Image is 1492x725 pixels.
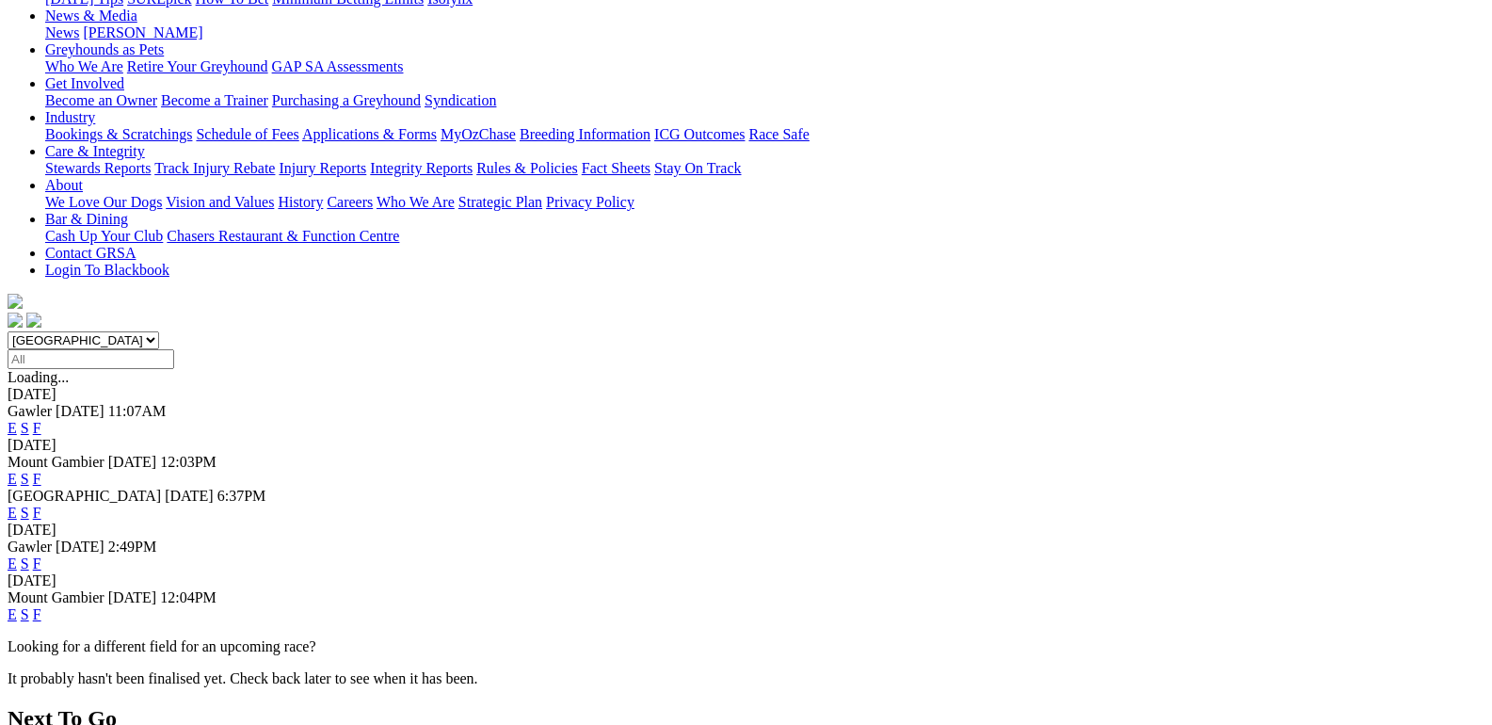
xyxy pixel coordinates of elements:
[45,24,1484,41] div: News & Media
[278,194,323,210] a: History
[582,160,650,176] a: Fact Sheets
[45,58,1484,75] div: Greyhounds as Pets
[83,24,202,40] a: [PERSON_NAME]
[8,454,104,470] span: Mount Gambier
[8,505,17,521] a: E
[33,471,41,487] a: F
[160,589,217,605] span: 12:04PM
[33,556,41,572] a: F
[45,211,128,227] a: Bar & Dining
[8,589,104,605] span: Mount Gambier
[748,126,809,142] a: Race Safe
[45,160,151,176] a: Stewards Reports
[45,41,164,57] a: Greyhounds as Pets
[108,539,157,555] span: 2:49PM
[654,160,741,176] a: Stay On Track
[108,589,157,605] span: [DATE]
[8,539,52,555] span: Gawler
[8,294,23,309] img: logo-grsa-white.png
[546,194,634,210] a: Privacy Policy
[45,194,1484,211] div: About
[161,92,268,108] a: Become a Trainer
[21,606,29,622] a: S
[45,92,1484,109] div: Get Involved
[45,160,1484,177] div: Care & Integrity
[56,403,104,419] span: [DATE]
[520,126,650,142] a: Breeding Information
[458,194,542,210] a: Strategic Plan
[45,8,137,24] a: News & Media
[45,109,95,125] a: Industry
[45,228,1484,245] div: Bar & Dining
[45,126,1484,143] div: Industry
[45,92,157,108] a: Become an Owner
[45,177,83,193] a: About
[8,488,161,504] span: [GEOGRAPHIC_DATA]
[370,160,473,176] a: Integrity Reports
[8,670,478,686] partial: It probably hasn't been finalised yet. Check back later to see when it has been.
[272,92,421,108] a: Purchasing a Greyhound
[327,194,373,210] a: Careers
[45,262,169,278] a: Login To Blackbook
[165,488,214,504] span: [DATE]
[8,522,1484,539] div: [DATE]
[8,369,69,385] span: Loading...
[8,606,17,622] a: E
[476,160,578,176] a: Rules & Policies
[8,556,17,572] a: E
[8,437,1484,454] div: [DATE]
[166,194,274,210] a: Vision and Values
[425,92,496,108] a: Syndication
[45,126,192,142] a: Bookings & Scratchings
[26,313,41,328] img: twitter.svg
[108,454,157,470] span: [DATE]
[45,228,163,244] a: Cash Up Your Club
[217,488,266,504] span: 6:37PM
[21,556,29,572] a: S
[441,126,516,142] a: MyOzChase
[21,471,29,487] a: S
[21,420,29,436] a: S
[8,420,17,436] a: E
[33,420,41,436] a: F
[8,313,23,328] img: facebook.svg
[154,160,275,176] a: Track Injury Rebate
[654,126,745,142] a: ICG Outcomes
[8,403,52,419] span: Gawler
[45,245,136,261] a: Contact GRSA
[21,505,29,521] a: S
[377,194,455,210] a: Who We Are
[8,638,1484,655] p: Looking for a different field for an upcoming race?
[196,126,298,142] a: Schedule of Fees
[160,454,217,470] span: 12:03PM
[279,160,366,176] a: Injury Reports
[167,228,399,244] a: Chasers Restaurant & Function Centre
[45,75,124,91] a: Get Involved
[8,386,1484,403] div: [DATE]
[8,471,17,487] a: E
[33,606,41,622] a: F
[56,539,104,555] span: [DATE]
[272,58,404,74] a: GAP SA Assessments
[8,349,174,369] input: Select date
[33,505,41,521] a: F
[45,194,162,210] a: We Love Our Dogs
[45,24,79,40] a: News
[8,572,1484,589] div: [DATE]
[302,126,437,142] a: Applications & Forms
[127,58,268,74] a: Retire Your Greyhound
[45,143,145,159] a: Care & Integrity
[45,58,123,74] a: Who We Are
[108,403,167,419] span: 11:07AM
